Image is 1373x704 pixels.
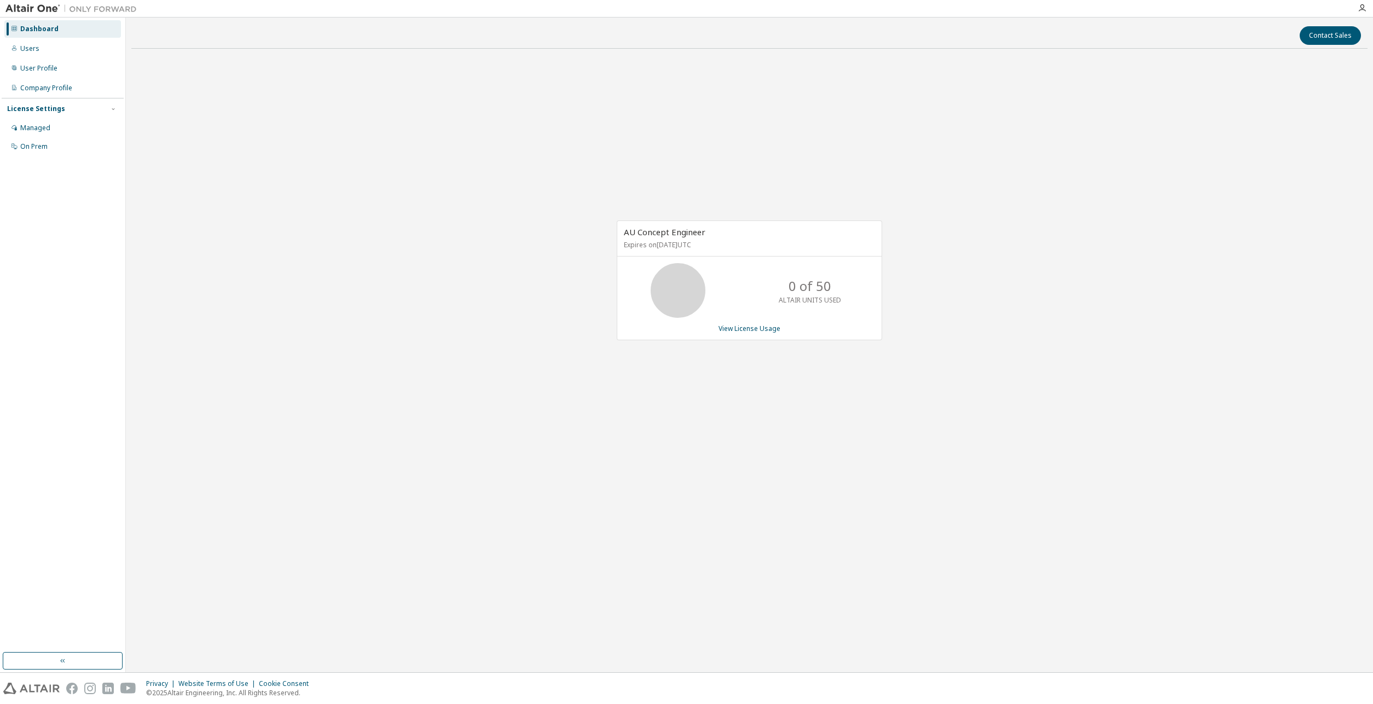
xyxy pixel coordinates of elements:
[20,124,50,132] div: Managed
[84,683,96,694] img: instagram.svg
[5,3,142,14] img: Altair One
[20,64,57,73] div: User Profile
[3,683,60,694] img: altair_logo.svg
[259,679,315,688] div: Cookie Consent
[146,679,178,688] div: Privacy
[719,324,780,333] a: View License Usage
[20,142,48,151] div: On Prem
[146,688,315,697] p: © 2025 Altair Engineering, Inc. All Rights Reserved.
[20,25,59,33] div: Dashboard
[7,104,65,113] div: License Settings
[102,683,114,694] img: linkedin.svg
[20,44,39,53] div: Users
[120,683,136,694] img: youtube.svg
[624,240,872,249] p: Expires on [DATE] UTC
[779,295,841,305] p: ALTAIR UNITS USED
[1300,26,1361,45] button: Contact Sales
[20,84,72,92] div: Company Profile
[66,683,78,694] img: facebook.svg
[178,679,259,688] div: Website Terms of Use
[789,277,831,295] p: 0 of 50
[624,226,705,237] span: AU Concept Engineer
